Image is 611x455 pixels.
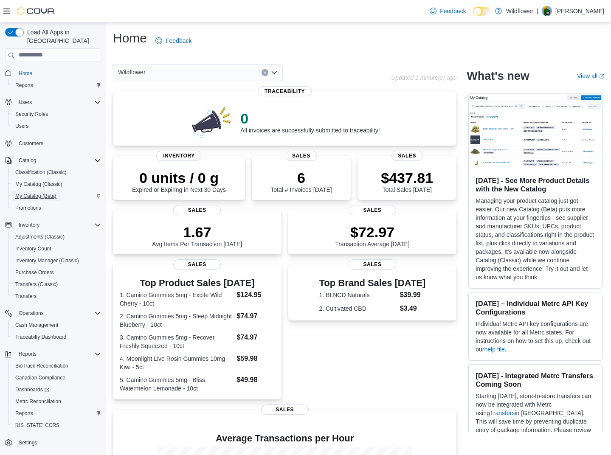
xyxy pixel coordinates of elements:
[120,433,450,444] h4: Average Transactions per Hour
[400,290,426,300] dd: $39.99
[12,361,101,371] span: BioTrack Reconciliation
[15,437,101,448] span: Settings
[132,169,226,186] p: 0 units / 0 g
[12,256,101,266] span: Inventory Manager (Classic)
[19,351,37,357] span: Reports
[335,224,410,241] p: $72.97
[12,256,82,266] a: Inventory Manager (Classic)
[240,110,380,127] p: 0
[237,290,274,300] dd: $124.95
[8,372,104,384] button: Canadian Compliance
[12,244,55,254] a: Inventory Count
[467,69,529,83] h2: What's new
[240,110,380,134] div: All invoices are successfully submitted to traceability!
[15,308,47,318] button: Operations
[12,279,61,289] a: Transfers (Classic)
[12,291,101,301] span: Transfers
[8,319,104,331] button: Cash Management
[12,179,101,189] span: My Catalog (Classic)
[15,220,43,230] button: Inventory
[12,320,101,330] span: Cash Management
[15,220,101,230] span: Inventory
[258,86,312,96] span: Traceability
[270,169,332,186] p: 6
[484,346,505,353] a: help file
[8,278,104,290] button: Transfers (Classic)
[12,385,53,395] a: Dashboards
[12,408,37,418] a: Reports
[12,408,101,418] span: Reports
[8,255,104,267] button: Inventory Manager (Classic)
[152,32,195,49] a: Feedback
[19,99,32,106] span: Users
[381,169,433,193] div: Total Sales [DATE]
[12,121,32,131] a: Users
[8,290,104,302] button: Transfers
[381,169,433,186] p: $437.81
[19,140,43,147] span: Customers
[319,304,397,313] dt: 2. Cultivated CBD
[12,167,101,177] span: Classification (Classic)
[473,7,491,16] input: Dark Mode
[120,291,233,308] dt: 1. Camino Gummies 5mg - Excite Wild Cherry - 10ct
[2,307,104,319] button: Operations
[319,278,426,288] h3: Top Brand Sales [DATE]
[12,191,101,201] span: My Catalog (Beta)
[271,69,278,76] button: Open list of options
[8,178,104,190] button: My Catalog (Classic)
[8,243,104,255] button: Inventory Count
[8,360,104,372] button: BioTrack Reconciliation
[476,197,595,281] p: Managing your product catalog just got easier. Our new Catalog (Beta) puts more information at yo...
[12,320,62,330] a: Cash Management
[2,67,104,79] button: Home
[8,331,104,343] button: Traceabilty Dashboard
[476,299,595,316] h3: [DATE] – Individual Metrc API Key Configurations
[120,278,275,288] h3: Top Product Sales [DATE]
[237,354,274,364] dd: $59.98
[12,373,69,383] a: Canadian Compliance
[12,203,101,213] span: Promotions
[15,111,48,118] span: Security Roles
[15,398,61,405] span: Metrc Reconciliation
[19,222,39,228] span: Inventory
[285,151,317,161] span: Sales
[12,291,40,301] a: Transfers
[118,67,146,77] span: Wildflower
[15,68,101,79] span: Home
[15,138,47,149] a: Customers
[15,308,101,318] span: Operations
[8,419,104,431] button: [US_STATE] CCRS
[15,123,28,129] span: Users
[15,386,49,393] span: Dashboards
[12,420,101,430] span: Washington CCRS
[8,384,104,396] a: Dashboards
[15,193,56,199] span: My Catalog (Beta)
[8,231,104,243] button: Adjustments (Classic)
[156,151,202,161] span: Inventory
[15,422,59,429] span: [US_STATE] CCRS
[261,404,309,415] span: Sales
[2,137,104,149] button: Customers
[8,120,104,132] button: Users
[15,281,58,288] span: Transfers (Classic)
[12,385,101,395] span: Dashboards
[15,155,101,166] span: Catalog
[113,30,147,47] h1: Home
[15,349,40,359] button: Reports
[8,79,104,91] button: Reports
[426,3,469,20] a: Feedback
[190,105,234,139] img: 0
[15,438,40,448] a: Settings
[8,267,104,278] button: Purchase Orders
[476,371,595,388] h3: [DATE] - Integrated Metrc Transfers Coming Soon
[400,303,426,314] dd: $3.49
[17,7,55,15] img: Cova
[2,219,104,231] button: Inventory
[599,74,604,79] svg: External link
[15,374,65,381] span: Canadian Compliance
[12,279,101,289] span: Transfers (Classic)
[8,166,104,178] button: Classification (Classic)
[349,259,396,270] span: Sales
[12,80,101,90] span: Reports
